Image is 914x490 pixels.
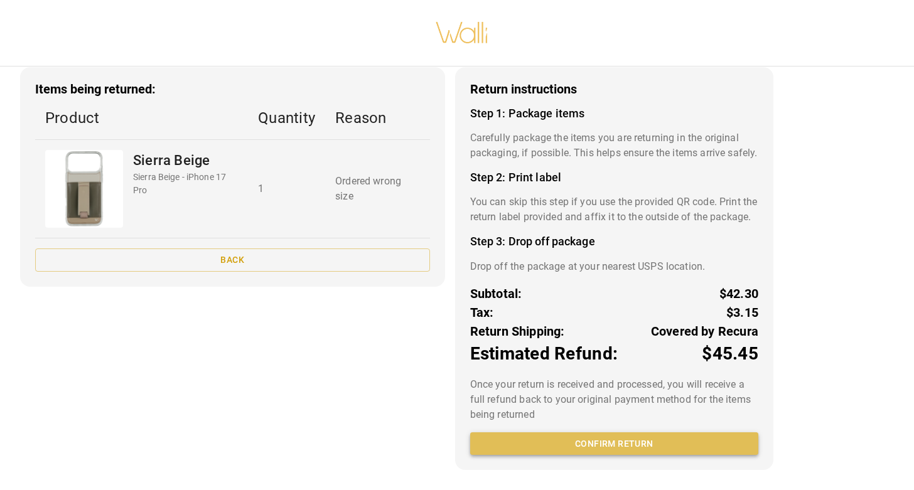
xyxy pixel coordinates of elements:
[470,130,758,161] p: Carefully package the items you are returning in the original packaging, if possible. This helps ...
[470,194,758,225] p: You can skip this step if you use the provided QR code. Print the return label provided and affix...
[335,174,420,204] p: Ordered wrong size
[470,284,522,303] p: Subtotal:
[470,82,758,97] h3: Return instructions
[719,284,758,303] p: $42.30
[35,82,430,97] h3: Items being returned:
[435,6,489,60] img: walli-inc.myshopify.com
[470,322,565,341] p: Return Shipping:
[258,107,315,129] p: Quantity
[651,322,758,341] p: Covered by Recura
[35,248,430,272] button: Back
[45,107,238,129] p: Product
[470,107,758,120] h4: Step 1: Package items
[470,377,758,422] p: Once your return is received and processed, you will receive a full refund back to your original ...
[702,341,758,367] p: $45.45
[470,303,494,322] p: Tax:
[335,107,420,129] p: Reason
[133,171,238,197] p: Sierra Beige - iPhone 17 Pro
[470,432,758,455] button: Confirm return
[726,303,758,322] p: $3.15
[470,341,618,367] p: Estimated Refund:
[470,235,758,248] h4: Step 3: Drop off package
[470,259,758,274] p: Drop off the package at your nearest USPS location.
[470,171,758,184] h4: Step 2: Print label
[258,181,315,196] p: 1
[133,150,238,171] p: Sierra Beige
